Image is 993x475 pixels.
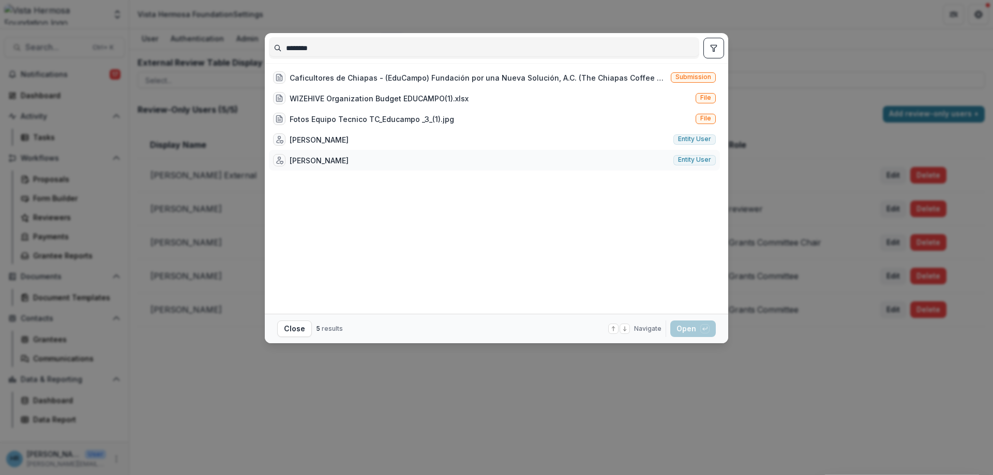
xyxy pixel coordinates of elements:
[322,325,343,332] span: results
[290,155,349,166] div: [PERSON_NAME]
[675,73,711,81] span: Submission
[678,135,711,143] span: Entity user
[634,324,661,333] span: Navigate
[316,325,320,332] span: 5
[290,93,469,104] div: WIZEHIVE Organization Budget EDUCAMPO(1).xlsx
[700,94,711,101] span: File
[290,72,667,83] div: Caficultores de Chiapas - (EduCampo) Fundación por una Nueva Solución, A.C. (The Chiapas Coffee F...
[703,38,724,58] button: toggle filters
[290,134,349,145] div: [PERSON_NAME]
[700,115,711,122] span: File
[277,320,312,337] button: Close
[670,320,716,337] button: Open
[290,114,454,125] div: Fotos Equipo Tecnico TC_Educampo _3_(1).jpg
[678,156,711,163] span: Entity user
